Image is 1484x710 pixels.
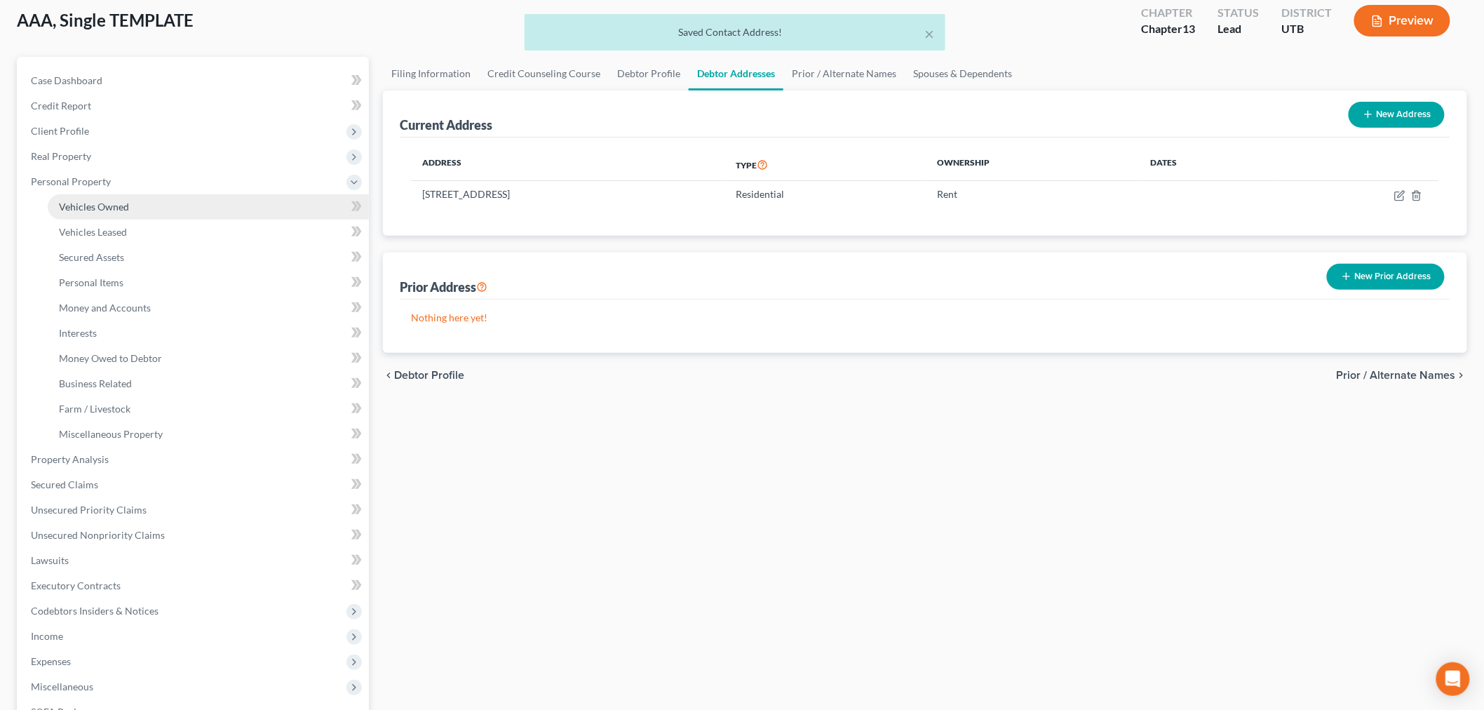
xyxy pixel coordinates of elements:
[48,371,369,396] a: Business Related
[31,175,111,187] span: Personal Property
[20,472,369,497] a: Secured Claims
[724,181,926,208] td: Residential
[31,580,121,591] span: Executory Contracts
[31,655,71,667] span: Expenses
[924,25,934,42] button: ×
[383,57,479,91] a: Filing Information
[48,194,369,220] a: Vehicles Owned
[59,428,163,440] span: Miscellaneous Property
[48,295,369,321] a: Money and Accounts
[1436,662,1470,696] div: Open Intercom Messenger
[20,68,369,93] a: Case Dashboard
[536,25,934,39] div: Saved Contact Address!
[411,311,1439,325] p: Nothing here yet!
[1456,370,1467,381] i: chevron_right
[59,377,132,389] span: Business Related
[1140,149,1279,181] th: Dates
[48,422,369,447] a: Miscellaneous Property
[724,149,926,181] th: Type
[48,396,369,422] a: Farm / Livestock
[400,116,492,133] div: Current Address
[20,447,369,472] a: Property Analysis
[905,57,1020,91] a: Spouses & Dependents
[48,270,369,295] a: Personal Items
[1337,370,1456,381] span: Prior / Alternate Names
[1327,264,1445,290] button: New Prior Address
[48,220,369,245] a: Vehicles Leased
[48,346,369,371] a: Money Owed to Debtor
[31,529,165,541] span: Unsecured Nonpriority Claims
[31,504,147,516] span: Unsecured Priority Claims
[1354,5,1450,36] button: Preview
[31,100,91,112] span: Credit Report
[59,226,127,238] span: Vehicles Leased
[411,149,724,181] th: Address
[59,276,123,288] span: Personal Items
[20,93,369,119] a: Credit Report
[31,74,102,86] span: Case Dashboard
[609,57,689,91] a: Debtor Profile
[31,125,89,137] span: Client Profile
[383,370,394,381] i: chevron_left
[689,57,783,91] a: Debtor Addresses
[31,681,93,692] span: Miscellaneous
[59,352,162,364] span: Money Owed to Debtor
[48,321,369,346] a: Interests
[926,149,1140,181] th: Ownership
[59,327,97,339] span: Interests
[1281,5,1332,21] div: District
[1337,370,1467,381] button: Prior / Alternate Names chevron_right
[31,150,91,162] span: Real Property
[1141,5,1195,21] div: Chapter
[479,57,609,91] a: Credit Counseling Course
[59,201,129,213] span: Vehicles Owned
[31,478,98,490] span: Secured Claims
[59,302,151,314] span: Money and Accounts
[926,181,1140,208] td: Rent
[31,453,109,465] span: Property Analysis
[59,251,124,263] span: Secured Assets
[31,554,69,566] span: Lawsuits
[394,370,464,381] span: Debtor Profile
[783,57,905,91] a: Prior / Alternate Names
[1349,102,1445,128] button: New Address
[411,181,724,208] td: [STREET_ADDRESS]
[20,548,369,573] a: Lawsuits
[20,573,369,598] a: Executory Contracts
[383,370,464,381] button: chevron_left Debtor Profile
[400,279,487,295] div: Prior Address
[20,523,369,548] a: Unsecured Nonpriority Claims
[59,403,130,415] span: Farm / Livestock
[17,10,194,30] span: AAA, Single TEMPLATE
[20,497,369,523] a: Unsecured Priority Claims
[31,605,158,617] span: Codebtors Insiders & Notices
[31,630,63,642] span: Income
[48,245,369,270] a: Secured Assets
[1217,5,1259,21] div: Status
